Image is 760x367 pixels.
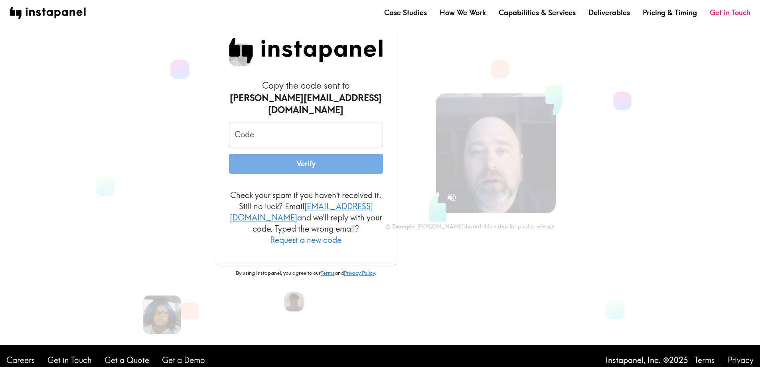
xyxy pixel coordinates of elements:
a: Get a Quote [105,355,149,366]
img: Cassandra [142,296,181,334]
a: Privacy Policy [344,270,375,276]
img: instapanel [10,7,86,19]
img: Liam [284,292,304,311]
p: Check your spam if you haven't received it. Still no luck? Email and we'll reply with your code. ... [229,190,383,246]
a: Terms [321,270,335,276]
div: [PERSON_NAME][EMAIL_ADDRESS][DOMAIN_NAME] [229,92,383,117]
a: Get in Touch [710,8,750,18]
a: Get in Touch [47,355,92,366]
a: Terms [695,355,715,366]
a: Deliverables [588,8,630,18]
a: [EMAIL_ADDRESS][DOMAIN_NAME] [230,201,373,222]
p: By using Instapanel, you agree to our and . [216,270,396,277]
input: xxx_xxx_xxx [229,123,383,147]
a: Careers [6,355,35,366]
p: Instapanel, Inc. © 2025 [606,355,688,366]
a: Get a Demo [162,355,205,366]
b: Example [392,223,415,230]
button: Sound is off [443,189,460,206]
button: Verify [229,154,383,174]
a: Capabilities & Services [499,8,576,18]
button: Request a new code [270,234,342,246]
a: Case Studies [384,8,427,18]
img: Instapanel [229,38,383,63]
a: How We Work [440,8,486,18]
h6: Copy the code sent to [229,79,383,116]
a: Privacy [728,355,754,366]
a: Pricing & Timing [643,8,697,18]
div: - [PERSON_NAME] shared this video for public release. [385,223,556,230]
